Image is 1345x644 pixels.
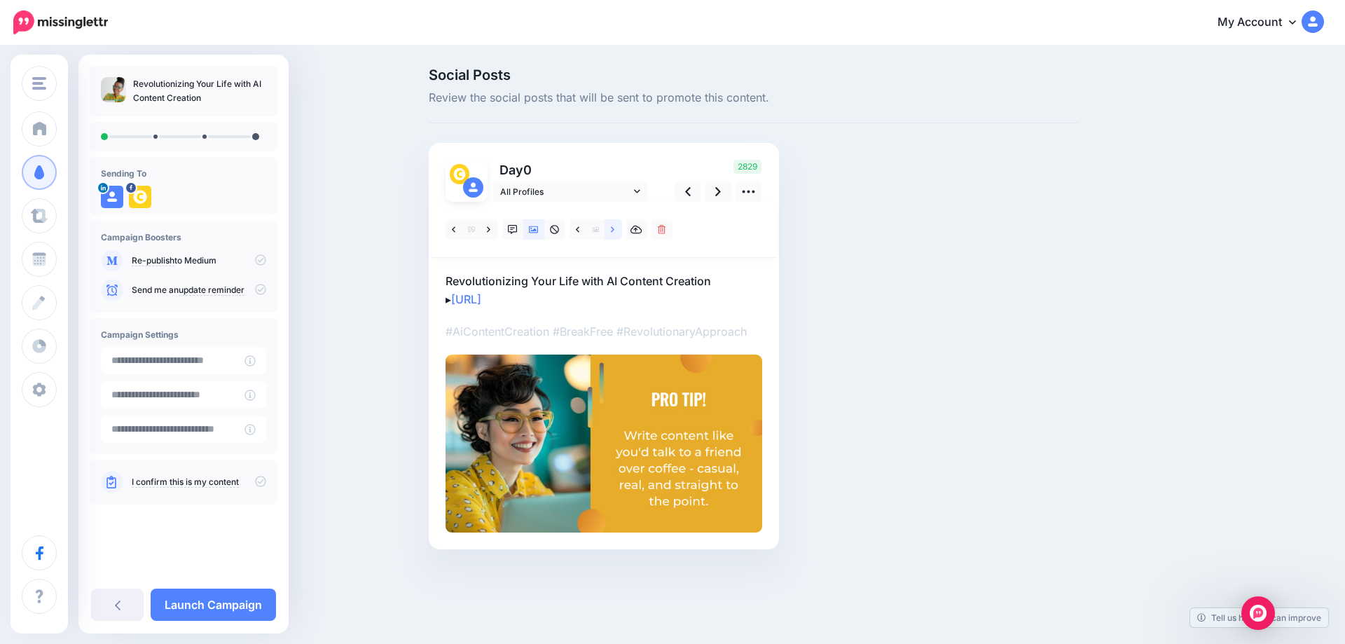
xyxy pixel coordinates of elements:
[32,77,46,90] img: menu.png
[463,177,483,198] img: user_default_image.png
[132,284,266,296] p: Send me an
[1203,6,1324,40] a: My Account
[493,181,647,202] a: All Profiles
[101,329,266,340] h4: Campaign Settings
[101,232,266,242] h4: Campaign Boosters
[500,184,630,199] span: All Profiles
[133,77,266,105] p: Revolutionizing Your Life with AI Content Creation
[733,160,761,174] span: 2829
[446,322,762,341] p: #AiContentCreation #BreakFree #RevolutionaryApproach
[493,160,649,180] p: Day
[101,186,123,208] img: user_default_image.png
[13,11,108,34] img: Missinglettr
[446,355,762,533] img: 50e9d1aef79c633070155b816c1024b7.jpg
[179,285,244,296] a: update reminder
[429,68,1079,82] span: Social Posts
[101,77,126,102] img: ac9ddd7029effb34add1474a3fedeee0_thumb.jpg
[132,477,239,488] a: I confirm this is my content
[446,272,762,308] p: Revolutionizing Your Life with AI Content Creation ▸
[523,163,532,177] span: 0
[1241,596,1275,630] div: Open Intercom Messenger
[1190,608,1328,627] a: Tell us how we can improve
[101,168,266,179] h4: Sending To
[132,255,174,266] a: Re-publish
[429,89,1079,107] span: Review the social posts that will be sent to promote this content.
[450,164,470,184] img: 196676706_108571301444091_499029507392834038_n-bsa103351.png
[132,254,266,267] p: to Medium
[451,292,481,306] a: [URL]
[129,186,151,208] img: 196676706_108571301444091_499029507392834038_n-bsa103351.png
